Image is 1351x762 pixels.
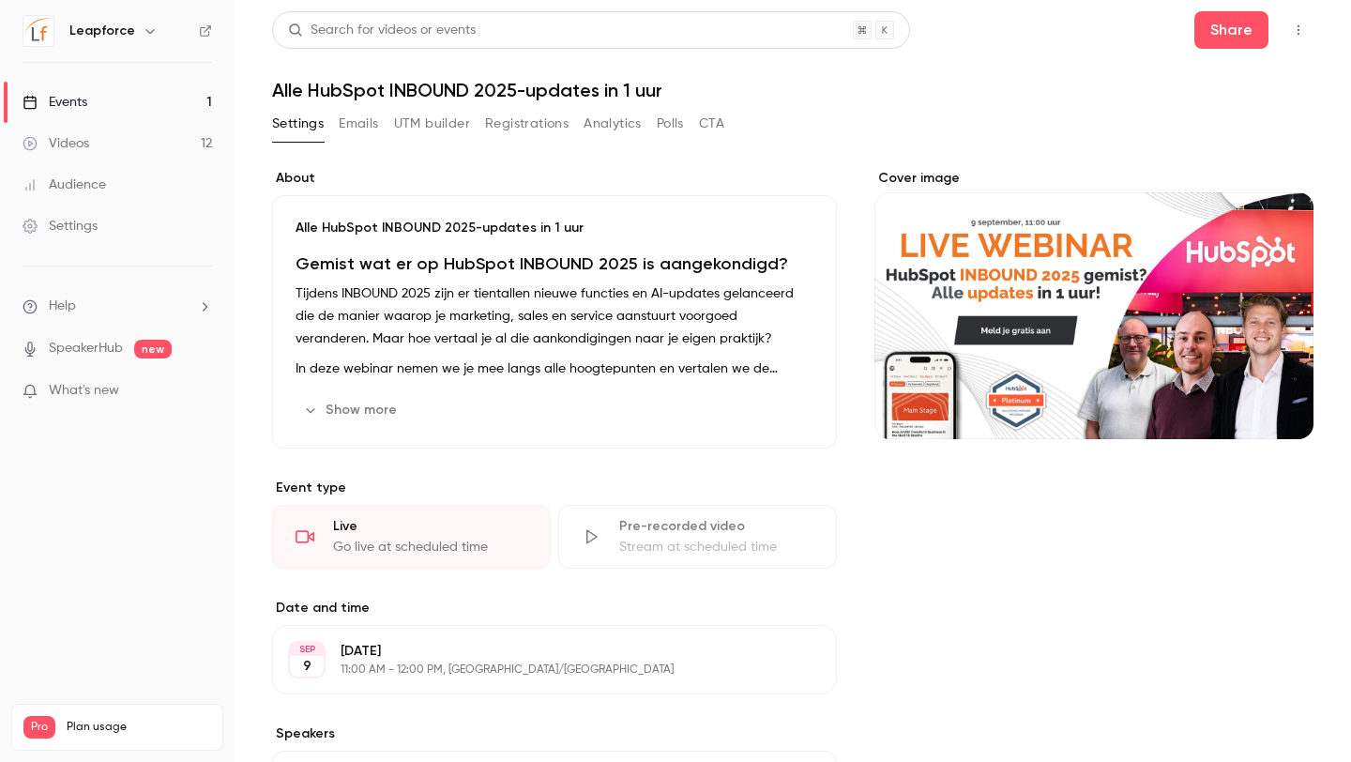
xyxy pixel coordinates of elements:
[69,22,135,40] h6: Leapforce
[272,479,837,497] p: Event type
[1194,11,1268,49] button: Share
[23,134,89,153] div: Videos
[290,643,324,656] div: SEP
[296,395,408,425] button: Show more
[272,109,324,139] button: Settings
[296,252,813,275] h1: Gemist wat er op HubSpot INBOUND 2025 is aangekondigd?
[619,538,813,556] div: Stream at scheduled time
[303,657,311,676] p: 9
[619,517,813,536] div: Pre-recorded video
[272,169,837,188] label: About
[272,79,1313,101] h1: Alle HubSpot INBOUND 2025-updates in 1 uur
[296,219,813,237] p: Alle HubSpot INBOUND 2025-updates in 1 uur
[485,109,569,139] button: Registrations
[49,339,123,358] a: SpeakerHub
[67,720,211,735] span: Plan usage
[874,169,1313,439] section: Cover image
[49,297,76,316] span: Help
[23,217,98,236] div: Settings
[272,599,837,617] label: Date and time
[341,663,737,678] p: 11:00 AM - 12:00 PM, [GEOGRAPHIC_DATA]/[GEOGRAPHIC_DATA]
[296,282,813,350] p: Tijdens INBOUND 2025 zijn er tientallen nieuwe functies en AI-updates gelanceerd die de manier wa...
[699,109,724,139] button: CTA
[558,505,837,569] div: Pre-recorded videoStream at scheduled time
[23,16,53,46] img: Leapforce
[49,381,119,401] span: What's new
[584,109,642,139] button: Analytics
[333,538,527,556] div: Go live at scheduled time
[394,109,470,139] button: UTM builder
[272,505,551,569] div: LiveGo live at scheduled time
[272,724,837,743] label: Speakers
[339,109,378,139] button: Emails
[23,716,55,739] span: Pro
[296,358,813,380] p: In deze webinar nemen we je mee langs alle hoogtepunten en vertalen we de internationale keynotes...
[657,109,684,139] button: Polls
[23,93,87,112] div: Events
[190,383,212,400] iframe: Noticeable Trigger
[288,21,476,40] div: Search for videos or events
[23,297,212,316] li: help-dropdown-opener
[134,340,172,358] span: new
[874,169,1313,188] label: Cover image
[341,642,737,661] p: [DATE]
[23,175,106,194] div: Audience
[333,517,527,536] div: Live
